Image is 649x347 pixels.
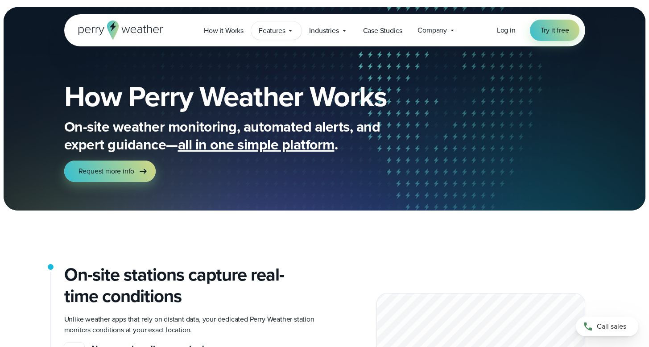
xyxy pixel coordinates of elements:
span: Features [259,25,285,36]
a: Call sales [576,317,638,336]
a: Try it free [530,20,580,41]
span: Industries [309,25,339,36]
a: How it Works [196,21,251,40]
a: Log in [497,25,516,36]
span: Request more info [79,166,135,177]
span: Call sales [597,321,626,332]
span: Company [418,25,447,36]
a: Request more info [64,161,156,182]
h1: How Perry Weather Works [64,82,451,111]
p: On-site weather monitoring, automated alerts, and expert guidance— . [64,118,421,153]
span: Try it free [541,25,569,36]
span: Case Studies [363,25,403,36]
span: Log in [497,25,516,35]
p: Unlike weather apps that rely on distant data, your dedicated Perry Weather station monitors cond... [64,314,318,335]
h2: On-site stations capture real-time conditions [64,264,318,307]
span: How it Works [204,25,244,36]
a: Case Studies [356,21,410,40]
span: all in one simple platform [178,134,335,155]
